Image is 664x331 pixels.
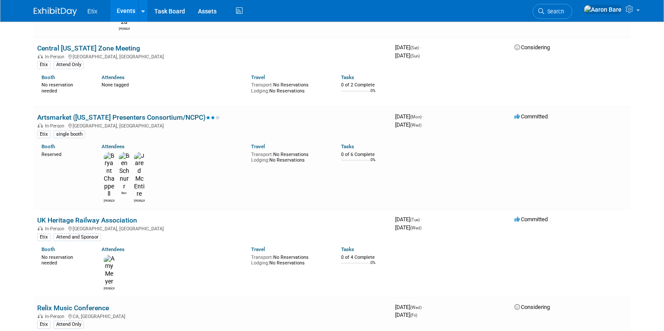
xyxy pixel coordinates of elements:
div: Bryant Chappell [104,198,115,203]
div: 0 of 4 Complete [341,255,388,261]
span: (Wed) [410,123,421,127]
div: Etix [37,61,51,69]
div: Etix [37,321,51,328]
a: Travel [251,74,265,80]
div: Attend Only [54,61,84,69]
a: Travel [251,246,265,252]
a: Attendees [102,74,124,80]
span: Search [544,8,564,15]
span: [DATE] [395,113,424,120]
img: In-Person Event [38,54,43,58]
span: (Mon) [410,115,421,119]
span: Transport: [251,152,273,157]
a: Tasks [341,246,354,252]
img: Ben Schnurr [119,152,130,191]
a: Travel [251,143,265,150]
div: [GEOGRAPHIC_DATA], [GEOGRAPHIC_DATA] [37,225,388,232]
div: Etix [37,130,51,138]
span: (Tue) [410,217,420,222]
span: - [421,216,422,223]
a: Attendees [102,143,124,150]
a: Booth [41,246,55,252]
span: - [423,304,424,310]
span: (Sun) [410,54,420,58]
td: 0% [370,158,376,169]
span: [DATE] [395,121,421,128]
div: No Reservations No Reservations [251,253,328,266]
div: Jared McEntire [134,198,145,203]
div: Alex Garza [119,26,130,31]
a: Tasks [341,74,354,80]
span: Lodging: [251,88,269,94]
img: Aaron Bare [584,5,622,14]
div: No Reservations No Reservations [251,150,328,163]
a: Central [US_STATE] Zone Meeting [37,44,140,52]
div: 0 of 2 Complete [341,82,388,88]
span: Considering [514,44,550,51]
div: No reservation needed [41,253,89,266]
a: Booth [41,74,55,80]
span: In-Person [45,226,67,232]
span: Committed [514,113,548,120]
span: (Wed) [410,226,421,230]
span: (Fri) [410,313,417,318]
span: In-Person [45,54,67,60]
span: [DATE] [395,224,421,231]
img: In-Person Event [38,226,43,230]
div: [GEOGRAPHIC_DATA], [GEOGRAPHIC_DATA] [37,122,388,129]
span: [DATE] [395,44,421,51]
span: - [423,113,424,120]
span: [DATE] [395,52,420,59]
div: 0 of 6 Complete [341,152,388,158]
div: CA, [GEOGRAPHIC_DATA] [37,312,388,319]
div: Reserved [41,150,89,158]
span: [DATE] [395,312,417,318]
div: Ben Schnurr [119,190,130,195]
img: ExhibitDay [34,7,77,16]
img: Bryant Chappell [104,152,115,198]
div: single booth [54,130,85,138]
div: Attend Only [54,321,84,328]
div: No Reservations No Reservations [251,80,328,94]
span: [DATE] [395,216,422,223]
span: Transport: [251,255,273,260]
span: (Wed) [410,305,421,310]
div: Amy Meyer [104,286,115,291]
img: In-Person Event [38,314,43,318]
span: - [420,44,421,51]
img: In-Person Event [38,123,43,127]
div: None tagged [102,80,245,88]
span: Lodging: [251,157,269,163]
a: Booth [41,143,55,150]
div: Etix [37,233,51,241]
span: (Sat) [410,45,419,50]
td: 0% [370,261,376,272]
td: 0% [370,89,376,100]
div: No reservation needed [41,80,89,94]
span: [DATE] [395,304,424,310]
a: Search [533,4,572,19]
span: Transport: [251,82,273,88]
a: Tasks [341,143,354,150]
img: Amy Meyer [104,255,115,286]
a: Artsmarket ([US_STATE] Presenters Consortium/NCPC) [37,113,220,121]
div: Attend and Sponsor [54,233,101,241]
a: Attendees [102,246,124,252]
img: Jared McEntire [134,152,145,198]
a: UK Heritage Railway Association [37,216,137,224]
div: [GEOGRAPHIC_DATA], [GEOGRAPHIC_DATA] [37,53,388,60]
span: Lodging: [251,260,269,266]
span: Etix [87,8,97,15]
span: Committed [514,216,548,223]
a: Relix Music Conference [37,304,109,312]
span: In-Person [45,123,67,129]
span: Considering [514,304,550,310]
span: In-Person [45,314,67,319]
